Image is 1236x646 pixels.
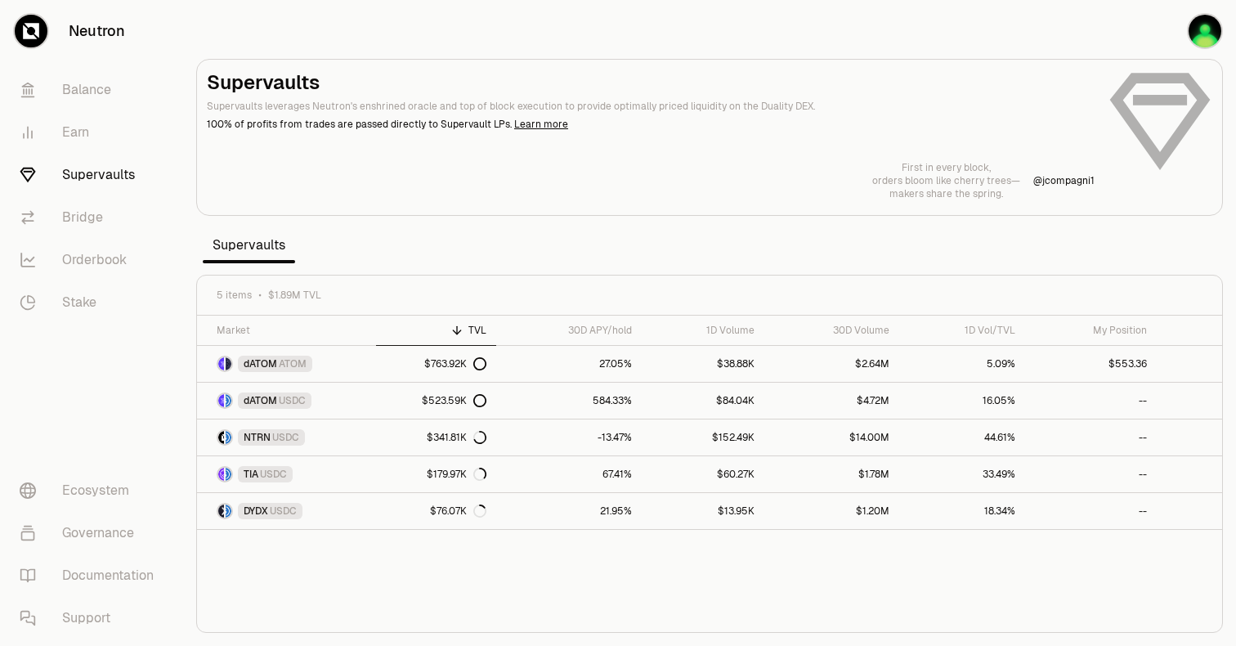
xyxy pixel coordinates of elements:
a: Ecosystem [7,469,177,512]
div: $179.97K [427,468,486,481]
div: 30D Volume [774,324,889,337]
span: 5 items [217,289,252,302]
a: $179.97K [376,456,496,492]
a: Stake [7,281,177,324]
div: $523.59K [422,394,486,407]
a: -- [1025,456,1156,492]
a: 33.49% [899,456,1026,492]
div: $763.92K [424,357,486,370]
a: $523.59K [376,383,496,419]
span: dATOM [244,394,277,407]
span: USDC [270,505,297,518]
div: 30D APY/hold [506,324,632,337]
h2: Supervaults [207,70,1095,96]
a: $152.49K [642,419,764,455]
a: $553.36 [1025,346,1156,382]
img: TIA Logo [218,468,224,481]
img: USDC Logo [226,431,231,444]
img: dATOM Logo [218,357,224,370]
span: DYDX [244,505,268,518]
a: $1.20M [764,493,899,529]
span: $1.89M TVL [268,289,321,302]
div: Market [217,324,366,337]
a: $2.64M [764,346,899,382]
span: USDC [260,468,287,481]
div: $341.81K [427,431,486,444]
a: -13.47% [496,419,642,455]
span: Supervaults [203,229,295,262]
span: dATOM [244,357,277,370]
a: 44.61% [899,419,1026,455]
a: $60.27K [642,456,764,492]
a: -- [1025,493,1156,529]
a: First in every block,orders bloom like cherry trees—makers share the spring. [872,161,1020,200]
a: 5.09% [899,346,1026,382]
img: Blue Ledger [1189,15,1221,47]
a: @jcompagni1 [1033,174,1095,187]
a: Learn more [514,118,568,131]
a: $38.88K [642,346,764,382]
img: NTRN Logo [218,431,224,444]
a: DYDX LogoUSDC LogoDYDXUSDC [197,493,376,529]
a: $4.72M [764,383,899,419]
img: dATOM Logo [218,394,224,407]
img: USDC Logo [226,468,231,481]
span: ATOM [279,357,307,370]
a: 27.05% [496,346,642,382]
div: 1D Vol/TVL [909,324,1016,337]
a: Support [7,597,177,639]
span: TIA [244,468,258,481]
a: -- [1025,419,1156,455]
a: Supervaults [7,154,177,196]
a: $341.81K [376,419,496,455]
div: My Position [1035,324,1146,337]
a: $84.04K [642,383,764,419]
a: Governance [7,512,177,554]
a: 18.34% [899,493,1026,529]
div: TVL [386,324,486,337]
div: $76.07K [430,505,486,518]
a: Earn [7,111,177,154]
img: USDC Logo [226,394,231,407]
a: 16.05% [899,383,1026,419]
img: USDC Logo [226,505,231,518]
a: 584.33% [496,383,642,419]
a: dATOM LogoATOM LogodATOMATOM [197,346,376,382]
a: Bridge [7,196,177,239]
a: 67.41% [496,456,642,492]
span: USDC [279,394,306,407]
img: ATOM Logo [226,357,231,370]
a: $13.95K [642,493,764,529]
img: DYDX Logo [218,505,224,518]
a: NTRN LogoUSDC LogoNTRNUSDC [197,419,376,455]
a: $14.00M [764,419,899,455]
div: 1D Volume [652,324,755,337]
p: makers share the spring. [872,187,1020,200]
p: 100% of profits from trades are passed directly to Supervault LPs. [207,117,1095,132]
a: Balance [7,69,177,111]
a: $763.92K [376,346,496,382]
a: $76.07K [376,493,496,529]
a: -- [1025,383,1156,419]
a: TIA LogoUSDC LogoTIAUSDC [197,456,376,492]
p: orders bloom like cherry trees— [872,174,1020,187]
a: $1.78M [764,456,899,492]
a: Documentation [7,554,177,597]
p: First in every block, [872,161,1020,174]
span: NTRN [244,431,271,444]
a: 21.95% [496,493,642,529]
p: @ jcompagni1 [1033,174,1095,187]
a: Orderbook [7,239,177,281]
span: USDC [272,431,299,444]
p: Supervaults leverages Neutron's enshrined oracle and top of block execution to provide optimally ... [207,99,1095,114]
a: dATOM LogoUSDC LogodATOMUSDC [197,383,376,419]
